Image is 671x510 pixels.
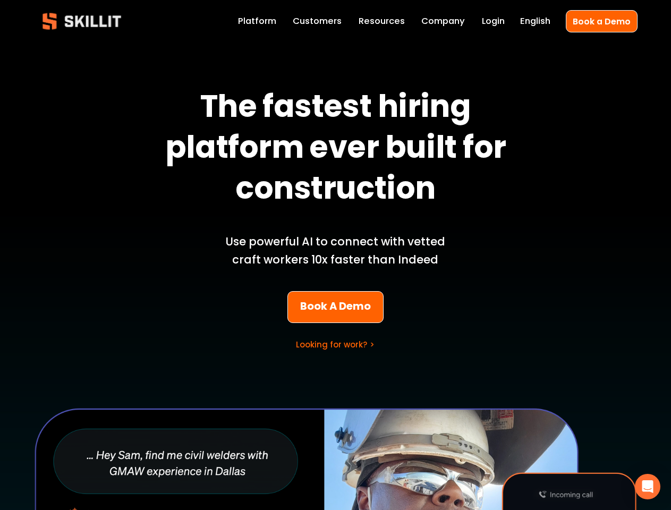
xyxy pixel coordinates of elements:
[520,14,550,29] div: language picker
[238,14,276,29] a: Platform
[482,14,505,29] a: Login
[520,15,550,28] span: English
[287,291,383,323] a: Book A Demo
[566,10,638,32] a: Book a Demo
[296,339,375,350] a: Looking for work? >
[33,5,130,37] img: Skillit
[293,14,342,29] a: Customers
[359,15,405,28] span: Resources
[359,14,405,29] a: folder dropdown
[421,14,465,29] a: Company
[165,83,512,217] strong: The fastest hiring platform ever built for construction
[211,233,460,269] p: Use powerful AI to connect with vetted craft workers 10x faster than Indeed
[635,474,660,499] div: Open Intercom Messenger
